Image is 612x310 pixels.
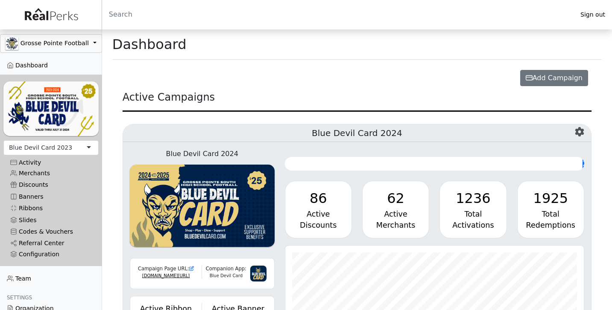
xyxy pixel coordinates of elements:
[292,209,345,220] div: Active
[517,181,584,238] a: 1925 Total Redemptions
[130,165,275,247] img: KU4oQBlrJSc0VFV40ZYsMGU8qVNshE7dAADzWlty.png
[112,36,187,52] h1: Dashboard
[130,149,275,159] div: Blue Devil Card 2024
[123,125,591,142] h5: Blue Devil Card 2024
[285,181,352,238] a: 86 Active Discounts
[3,81,99,136] img: YNIl3DAlDelxGQFo2L2ARBV2s5QDnXUOFwQF9zvk.png
[3,214,99,226] a: Slides
[9,143,72,152] div: Blue Devil Card 2023
[520,70,588,86] button: Add Campaign
[20,5,82,24] img: real_perks_logo-01.svg
[250,265,266,282] img: 3g6IGvkLNUf97zVHvl5PqY3f2myTnJRpqDk2mpnC.png
[135,265,196,272] div: Campaign Page URL:
[142,273,190,278] a: [DOMAIN_NAME][URL]
[123,90,592,112] div: Active Campaigns
[3,203,99,214] a: Ribbons
[369,209,422,220] div: Active
[3,191,99,203] a: Banners
[447,209,499,220] div: Total
[524,188,577,209] div: 1925
[3,226,99,238] a: Codes & Vouchers
[3,179,99,191] a: Discounts
[369,220,422,231] div: Merchants
[7,295,32,301] span: Settings
[3,168,99,179] a: Merchants
[583,157,584,171] div: 2 Days Remaining
[292,188,345,209] div: 86
[369,188,422,209] div: 62
[202,272,250,279] div: Blue Devil Card
[447,220,499,231] div: Activations
[6,37,18,50] img: GAa1zriJJmkmu1qRtUwg8x1nQwzlKm3DoqW9UgYl.jpg
[362,181,429,238] a: 62 Active Merchants
[3,238,99,249] a: Referral Center
[10,251,92,258] div: Configuration
[574,9,612,20] a: Sign out
[10,159,92,166] div: Activity
[524,209,577,220] div: Total
[439,181,507,238] a: 1236 Total Activations
[292,220,345,231] div: Discounts
[447,188,499,209] div: 1236
[102,4,574,25] input: Search
[202,265,250,272] div: Companion App:
[524,220,577,231] div: Redemptions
